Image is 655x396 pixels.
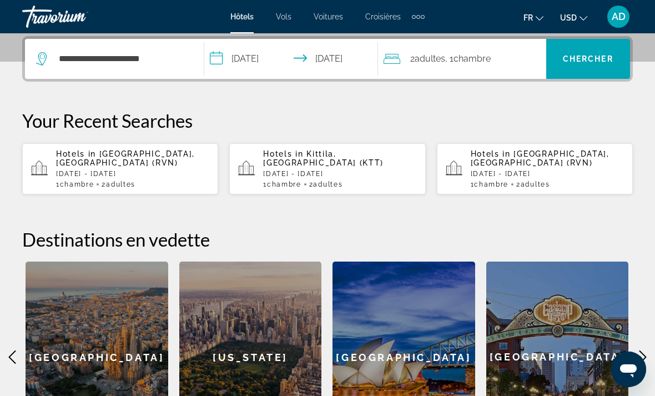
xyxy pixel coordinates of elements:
[263,149,384,167] span: Kittila, [GEOGRAPHIC_DATA] (KTT)
[378,39,546,79] button: Travelers: 2 adults, 0 children
[365,12,401,21] a: Croisières
[454,53,491,64] span: Chambre
[471,149,511,158] span: Hotels in
[523,13,533,22] span: fr
[612,11,626,22] span: AD
[314,12,343,21] a: Voitures
[546,39,630,79] button: Chercher
[437,143,633,195] button: Hotels in [GEOGRAPHIC_DATA], [GEOGRAPHIC_DATA] (RVN)[DATE] - [DATE]1Chambre2Adultes
[22,109,633,132] p: Your Recent Searches
[560,9,587,26] button: Change currency
[563,54,613,63] span: Chercher
[22,2,133,31] a: Travorium
[22,228,633,250] h2: Destinations en vedette
[102,181,135,188] span: 2
[410,51,445,67] span: 2
[204,39,378,79] button: Check-in date: Dec 6, 2025 Check-out date: Dec 13, 2025
[471,170,624,178] p: [DATE] - [DATE]
[523,9,543,26] button: Change language
[471,181,508,188] span: 1
[445,51,491,67] span: , 1
[263,149,303,158] span: Hotels in
[267,181,301,188] span: Chambre
[611,352,646,387] iframe: Bouton de lancement de la fenêtre de messagerie
[22,143,218,195] button: Hotels in [GEOGRAPHIC_DATA], [GEOGRAPHIC_DATA] (RVN)[DATE] - [DATE]1Chambre2Adultes
[56,181,94,188] span: 1
[230,12,254,21] a: Hôtels
[276,12,291,21] a: Vols
[412,8,425,26] button: Extra navigation items
[56,149,96,158] span: Hotels in
[229,143,425,195] button: Hotels in Kittila, [GEOGRAPHIC_DATA] (KTT)[DATE] - [DATE]1Chambre2Adultes
[415,53,445,64] span: Adultes
[516,181,550,188] span: 2
[604,5,633,28] button: User Menu
[560,13,577,22] span: USD
[471,149,609,167] span: [GEOGRAPHIC_DATA], [GEOGRAPHIC_DATA] (RVN)
[309,181,342,188] span: 2
[25,39,630,79] div: Search widget
[521,181,550,188] span: Adultes
[263,181,301,188] span: 1
[313,181,342,188] span: Adultes
[106,181,135,188] span: Adultes
[263,170,416,178] p: [DATE] - [DATE]
[474,181,508,188] span: Chambre
[56,149,195,167] span: [GEOGRAPHIC_DATA], [GEOGRAPHIC_DATA] (RVN)
[56,170,209,178] p: [DATE] - [DATE]
[60,181,94,188] span: Chambre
